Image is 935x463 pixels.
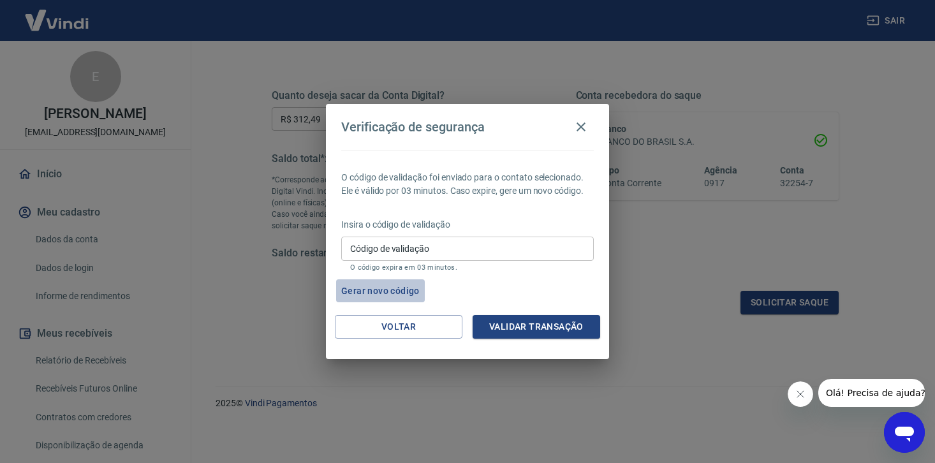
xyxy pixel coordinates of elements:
[884,412,925,453] iframe: Botão para abrir a janela de mensagens
[8,9,107,19] span: Olá! Precisa de ajuda?
[341,218,594,231] p: Insira o código de validação
[336,279,425,303] button: Gerar novo código
[341,119,485,135] h4: Verificação de segurança
[350,263,585,272] p: O código expira em 03 minutos.
[818,379,925,407] iframe: Mensagem da empresa
[788,381,813,407] iframe: Fechar mensagem
[335,315,462,339] button: Voltar
[473,315,600,339] button: Validar transação
[341,171,594,198] p: O código de validação foi enviado para o contato selecionado. Ele é válido por 03 minutos. Caso e...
